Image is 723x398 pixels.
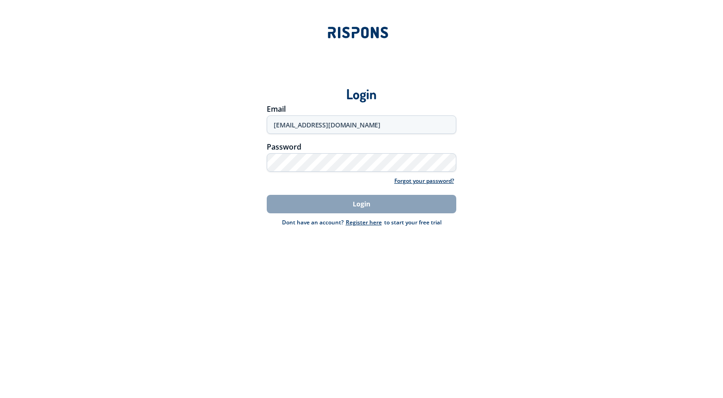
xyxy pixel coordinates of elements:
[282,218,343,227] div: Dont have an account?
[267,105,456,113] div: Email
[267,143,456,151] div: Password
[267,115,456,134] input: Enter your email
[44,71,679,103] div: Login
[343,218,441,227] div: to start your free trial
[392,176,456,186] a: Forgot your password?
[343,218,384,226] a: Register here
